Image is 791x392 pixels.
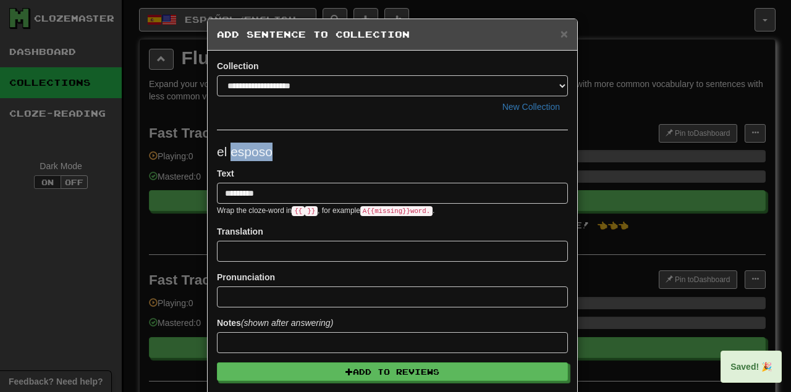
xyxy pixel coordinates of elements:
[360,206,433,216] code: A {{ missing }} word.
[217,143,568,161] p: el esposo
[217,225,263,238] label: Translation
[217,167,234,180] label: Text
[560,27,568,41] span: ×
[292,206,305,216] code: {{
[217,362,568,381] button: Add to Reviews
[217,206,434,215] small: Wrap the cloze-word in , for example .
[217,317,333,329] label: Notes
[560,27,568,40] button: Close
[721,351,782,383] div: Saved! 🎉
[217,28,568,41] h5: Add Sentence to Collection
[217,60,259,72] label: Collection
[217,271,275,283] label: Pronunciation
[494,96,568,117] button: New Collection
[241,318,333,328] em: (shown after answering)
[305,206,318,216] code: }}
